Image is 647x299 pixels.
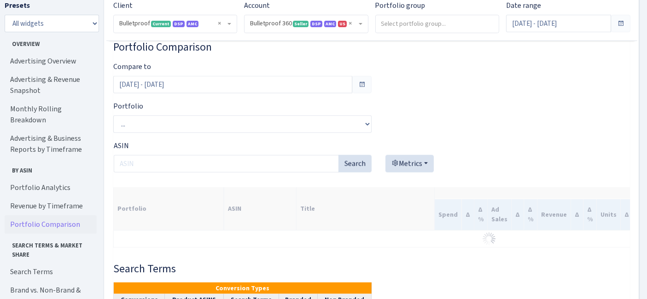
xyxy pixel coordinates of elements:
[462,199,474,230] th: Δ
[245,15,367,33] span: Bulletproof 360 <span class="badge badge-success">Seller</span><span class="badge badge-primary">...
[250,19,356,28] span: Bulletproof 360 <span class="badge badge-success">Seller</span><span class="badge badge-primary">...
[114,15,237,33] span: Bulletproof <span class="badge badge-success">Current</span><span class="badge badge-primary">DSP...
[5,178,97,197] a: Portfolio Analytics
[583,199,597,230] th: Δ %
[5,36,96,48] span: Overview
[113,101,143,112] label: Portfolio
[482,231,496,246] img: Preloader
[338,155,372,172] button: Search
[113,262,630,276] h3: Widget #4
[151,21,171,27] span: Current
[597,199,621,230] th: Units
[349,19,352,28] span: Remove all items
[524,199,537,230] th: Δ %
[293,21,309,27] span: Seller
[621,199,633,230] th: Δ
[113,61,151,72] label: Compare to
[5,52,97,70] a: Advertising Overview
[224,187,297,230] th: ASIN
[512,199,524,230] th: Δ
[114,140,129,151] label: ASIN
[187,21,198,27] span: AMC
[114,155,339,172] input: ASIN
[435,199,462,230] th: Spend
[376,15,499,32] input: Select portfolio group...
[310,21,322,27] span: DSP
[474,199,488,230] th: Δ %
[113,40,630,54] h3: Widget #27
[571,199,583,230] th: Δ
[5,100,97,129] a: Monthly Rolling Breakdown
[5,237,96,259] span: Search Terms & Market Share
[537,199,571,230] th: Revenue
[5,129,97,159] a: Advertising & Business Reports by Timeframe
[5,197,97,215] a: Revenue by Timeframe
[114,282,372,294] th: Conversion Types
[173,21,185,27] span: DSP
[5,263,97,281] a: Search Terms
[119,19,226,28] span: Bulletproof <span class="badge badge-success">Current</span><span class="badge badge-primary">DSP...
[114,187,224,230] th: Portfolio
[385,155,434,172] button: Metrics
[324,21,336,27] span: AMC
[218,19,221,28] span: Remove all items
[5,70,97,100] a: Advertising & Revenue Snapshot
[5,162,96,175] span: By ASIN
[5,215,97,234] a: Portfolio Comparison
[488,199,512,230] th: Ad Sales
[338,21,347,27] span: US
[297,187,435,230] th: Title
